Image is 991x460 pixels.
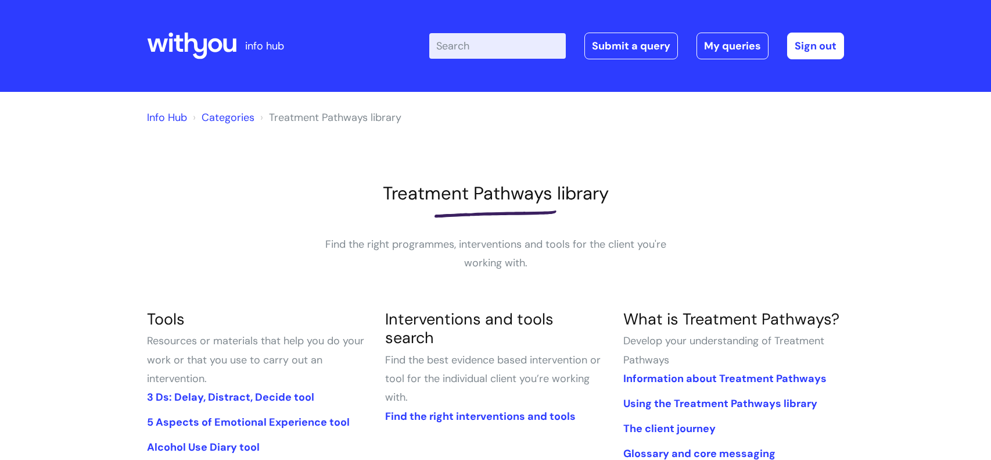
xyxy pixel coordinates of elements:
span: Resources or materials that help you do your work or that you use to carry out an intervention. [147,334,364,386]
span: Find the best evidence based intervention or tool for the individual client you’re working with. [385,353,601,405]
a: 3 Ds: Delay, Distract, Decide tool [147,390,314,404]
a: What is Treatment Pathways? [623,309,839,329]
a: The client journey [623,422,716,436]
a: 5 Aspects of Emotional Experience tool [147,415,350,429]
a: Information about Treatment Pathways [623,372,827,386]
a: Find the right interventions and tools [385,409,576,423]
input: Search [429,33,566,59]
a: Info Hub [147,110,187,124]
div: | - [429,33,844,59]
li: Treatment Pathways library [257,108,401,127]
li: Solution home [190,108,254,127]
span: Develop your understanding of Treatment Pathways [623,334,824,366]
a: Alcohol Use Diary tool [147,440,260,454]
a: Interventions and tools search [385,309,554,348]
p: Find the right programmes, interventions and tools for the client you're working with. [321,235,670,273]
a: Tools [147,309,185,329]
h1: Treatment Pathways library [147,183,844,204]
a: Using the Treatment Pathways library [623,397,817,411]
p: info hub [245,37,284,55]
a: My queries [696,33,769,59]
a: Submit a query [584,33,678,59]
a: Sign out [787,33,844,59]
a: Categories [202,110,254,124]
